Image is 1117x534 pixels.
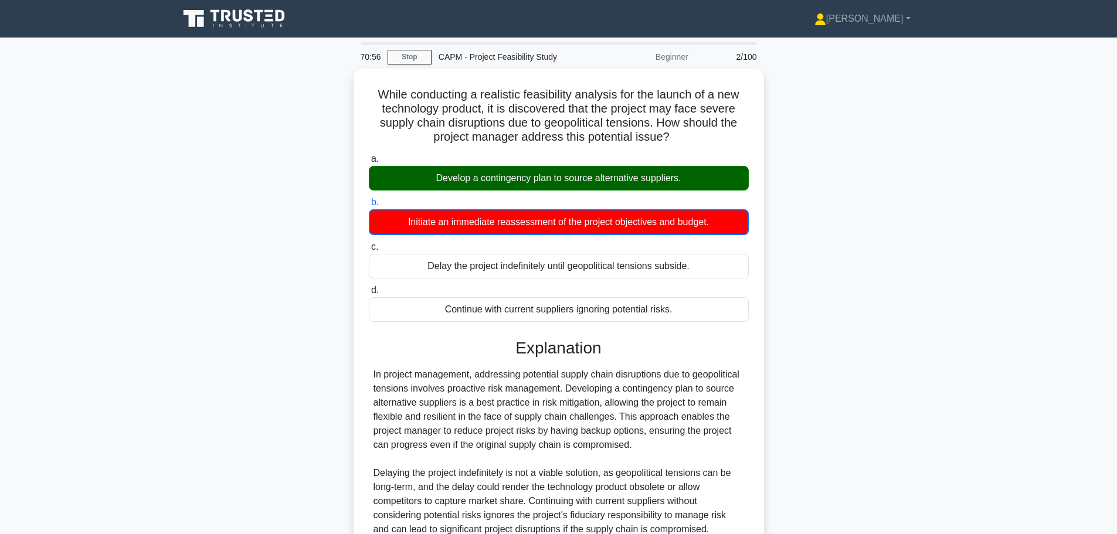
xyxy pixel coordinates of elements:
div: Delay the project indefinitely until geopolitical tensions subside. [369,254,749,278]
span: b. [371,197,379,207]
div: 2/100 [695,45,764,69]
div: 70:56 [354,45,388,69]
div: CAPM - Project Feasibility Study [432,45,593,69]
h3: Explanation [376,338,742,358]
span: c. [371,242,378,251]
div: Develop a contingency plan to source alternative suppliers. [369,166,749,191]
span: a. [371,154,379,164]
a: [PERSON_NAME] [786,7,939,30]
div: Beginner [593,45,695,69]
div: Initiate an immediate reassessment of the project objectives and budget. [369,209,749,235]
a: Stop [388,50,432,64]
div: Continue with current suppliers ignoring potential risks. [369,297,749,322]
h5: While conducting a realistic feasibility analysis for the launch of a new technology product, it ... [368,87,750,145]
span: d. [371,285,379,295]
